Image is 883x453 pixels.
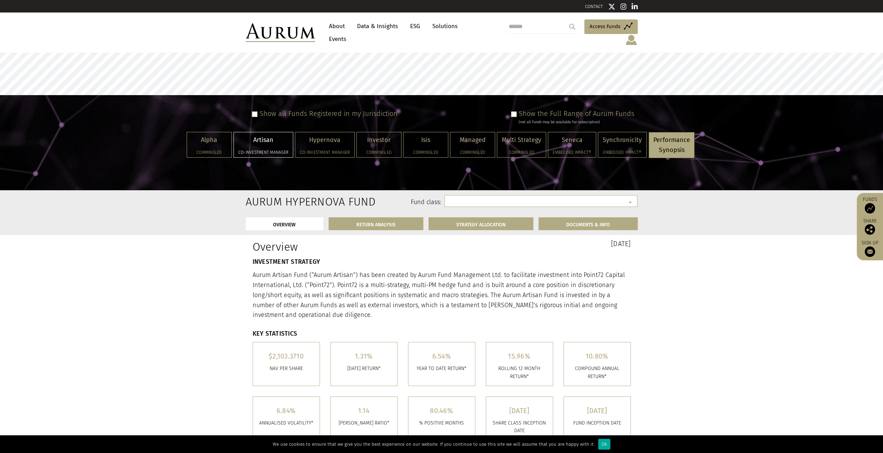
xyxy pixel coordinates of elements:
p: Artisan [238,135,288,145]
a: Access Funds [584,19,638,34]
p: ANNUALISED VOLATILITY* [258,419,314,427]
a: STRATEGY ALLOCATION [428,217,533,230]
p: Performance Synopsis [653,135,690,155]
h5: 6.84% [258,407,314,414]
h3: [DATE] [447,240,631,247]
span: Access Funds [589,22,620,31]
img: Aurum [246,23,315,42]
a: ESG [407,20,424,33]
img: Sign up to our newsletter [865,246,875,257]
p: Managed [455,135,490,145]
h5: Commingled [192,150,227,154]
h5: $2,103.3710 [258,353,314,360]
img: Twitter icon [608,3,615,10]
a: DOCUMENTS & INFO [538,217,638,230]
p: Investor [361,135,397,145]
p: COMPOUND ANNUAL RETURN* [569,365,625,380]
label: Show the Full Range of Aurum Funds [519,109,634,118]
img: Access Funds [865,203,875,213]
img: Instagram icon [620,3,627,10]
p: Seneca [553,135,591,145]
p: Alpha [192,135,227,145]
h5: 15.96% [491,353,547,360]
a: About [325,20,348,33]
input: Submit [565,20,579,34]
strong: KEY STATISTICS [253,330,297,337]
h5: 80.46% [414,407,470,414]
h5: [DATE] [491,407,547,414]
p: % POSITIVE MONTHS [414,419,470,427]
h5: Embedded Impact® [603,150,642,154]
a: RETURN ANALYSIS [329,217,423,230]
label: Show all Funds Registered in my Jurisdiction [260,109,398,118]
img: Share this post [865,224,875,235]
h5: 6.54% [414,353,470,360]
h5: Co-investment Manager [300,150,350,154]
h5: Commingled [502,150,541,154]
h5: 10.80% [569,353,625,360]
p: Isis [408,135,443,145]
p: Hypernova [300,135,350,145]
h5: Commingled [455,150,490,154]
p: Nav per share [258,365,314,372]
img: account-icon.svg [625,34,638,46]
div: Ok [598,439,610,450]
img: Linkedin icon [631,3,638,10]
p: SHARE CLASS INCEPTION DATE [491,419,547,435]
div: (not all Funds may be available for subscription) [519,119,634,125]
a: Solutions [429,20,461,33]
a: Data & Insights [354,20,401,33]
h5: [DATE] [569,407,625,414]
h2: Aurum Hypernova Fund [246,195,302,208]
p: [PERSON_NAME] RATIO* [336,419,392,427]
h5: Embedded Impact® [553,150,591,154]
a: Events [325,33,346,45]
p: FUND INCEPTION DATE [569,419,625,427]
strong: INVESTMENT STRATEGY [253,258,320,266]
h5: 1.14 [336,407,392,414]
h1: Overview [253,240,436,253]
p: YEAR TO DATE RETURN* [414,365,470,372]
p: Aurum Artisan Fund (“Aurum Artisan”) has been created by Aurum Fund Management Ltd. to facilitate... [253,270,631,320]
p: [DATE] RETURN* [336,365,392,372]
label: Fund class: [313,198,441,207]
p: ROLLING 12 MONTH RETURN* [491,365,547,380]
p: Synchronicity [603,135,642,145]
p: Multi Strategy [502,135,541,145]
h5: Commingled [408,150,443,154]
h5: 1.31% [336,353,392,360]
div: Share [860,219,880,235]
a: CONTACT [585,4,603,9]
a: Sign up [860,240,880,257]
h5: Commingled [361,150,397,154]
h5: Co-investment Manager [238,150,288,154]
a: Funds [860,196,880,213]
